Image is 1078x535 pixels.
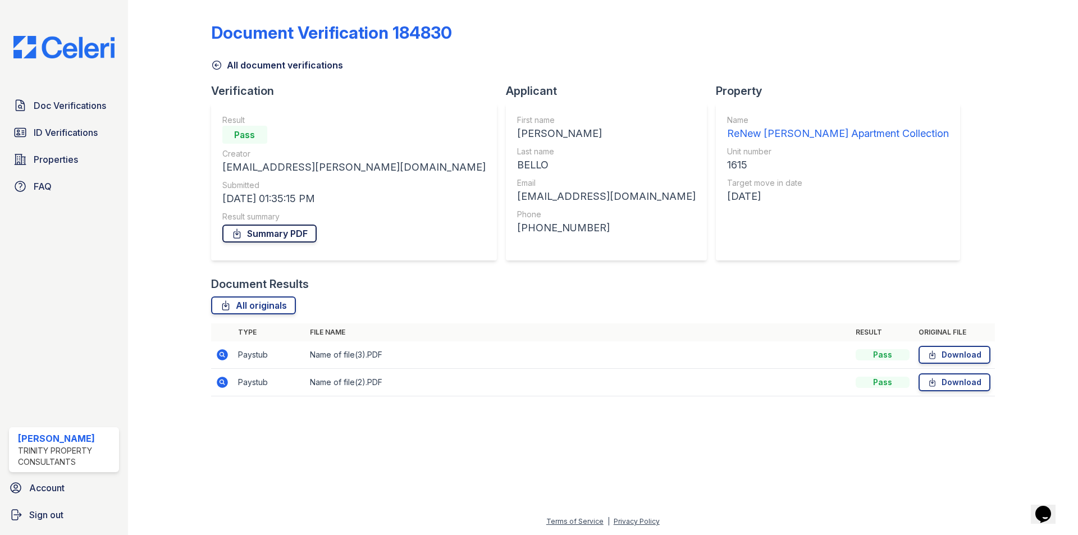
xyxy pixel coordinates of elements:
th: File name [305,323,851,341]
a: Doc Verifications [9,94,119,117]
a: Privacy Policy [614,517,660,525]
a: Properties [9,148,119,171]
a: Name ReNew [PERSON_NAME] Apartment Collection [727,115,949,141]
th: Result [851,323,914,341]
span: Properties [34,153,78,166]
td: Paystub [234,341,305,369]
div: ReNew [PERSON_NAME] Apartment Collection [727,126,949,141]
div: Verification [211,83,506,99]
div: Pass [856,349,910,360]
a: Account [4,477,124,499]
div: BELLO [517,157,696,173]
div: Target move in date [727,177,949,189]
div: Email [517,177,696,189]
a: All document verifications [211,58,343,72]
div: [EMAIL_ADDRESS][DOMAIN_NAME] [517,189,696,204]
div: Applicant [506,83,716,99]
div: [PHONE_NUMBER] [517,220,696,236]
div: Phone [517,209,696,220]
span: ID Verifications [34,126,98,139]
div: 1615 [727,157,949,173]
div: Result [222,115,486,126]
th: Original file [914,323,995,341]
div: Trinity Property Consultants [18,445,115,468]
div: First name [517,115,696,126]
a: Download [919,346,990,364]
a: Sign out [4,504,124,526]
div: [EMAIL_ADDRESS][PERSON_NAME][DOMAIN_NAME] [222,159,486,175]
div: [DATE] [727,189,949,204]
span: Sign out [29,508,63,522]
div: [PERSON_NAME] [18,432,115,445]
span: Doc Verifications [34,99,106,112]
a: Summary PDF [222,225,317,243]
div: Pass [222,126,267,144]
div: Unit number [727,146,949,157]
a: FAQ [9,175,119,198]
td: Name of file(2).PDF [305,369,851,396]
th: Type [234,323,305,341]
div: Submitted [222,180,486,191]
div: [DATE] 01:35:15 PM [222,191,486,207]
iframe: chat widget [1031,490,1067,524]
div: | [607,517,610,525]
div: [PERSON_NAME] [517,126,696,141]
td: Name of file(3).PDF [305,341,851,369]
img: CE_Logo_Blue-a8612792a0a2168367f1c8372b55b34899dd931a85d93a1a3d3e32e68fde9ad4.png [4,36,124,58]
div: Document Verification 184830 [211,22,452,43]
div: Document Results [211,276,309,292]
span: Account [29,481,65,495]
a: ID Verifications [9,121,119,144]
div: Result summary [222,211,486,222]
div: Last name [517,146,696,157]
span: FAQ [34,180,52,193]
div: Name [727,115,949,126]
td: Paystub [234,369,305,396]
div: Creator [222,148,486,159]
a: All originals [211,296,296,314]
a: Terms of Service [546,517,604,525]
a: Download [919,373,990,391]
div: Property [716,83,969,99]
div: Pass [856,377,910,388]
